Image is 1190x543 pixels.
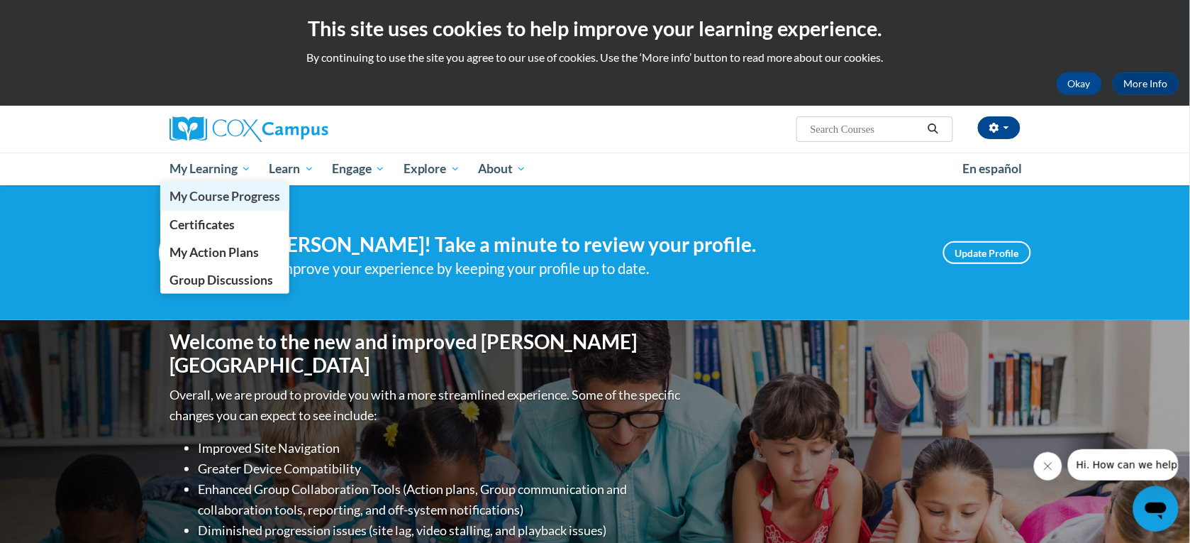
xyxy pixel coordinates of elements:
input: Search Courses [809,121,923,138]
a: My Course Progress [160,182,289,210]
a: Learn [260,153,323,185]
span: Explore [404,160,460,177]
p: Overall, we are proud to provide you with a more streamlined experience. Some of the specific cha... [169,385,684,426]
a: Cox Campus [169,116,439,142]
span: Group Discussions [169,273,273,287]
a: Certificates [160,211,289,238]
button: Account Settings [978,116,1021,139]
h2: This site uses cookies to help improve your learning experience. [11,14,1179,43]
span: Certificates [169,217,235,232]
a: En español [953,154,1031,184]
span: My Course Progress [169,189,280,204]
button: Search [923,121,944,138]
a: Engage [323,153,394,185]
img: Cox Campus [169,116,328,142]
li: Improved Site Navigation [198,438,684,459]
span: Hi. How can we help? [9,10,115,21]
a: My Action Plans [160,238,289,266]
a: Group Discussions [160,266,289,294]
iframe: Message from company [1068,449,1179,481]
li: Greater Device Compatibility [198,459,684,479]
li: Diminished progression issues (site lag, video stalling, and playback issues) [198,520,684,541]
span: Learn [269,160,314,177]
span: About [478,160,526,177]
img: Profile Image [159,221,223,285]
span: Engage [332,160,385,177]
iframe: Close message [1034,452,1062,481]
span: My Learning [169,160,251,177]
li: Enhanced Group Collaboration Tools (Action plans, Group communication and collaboration tools, re... [198,479,684,520]
span: En español [962,161,1022,176]
a: Explore [394,153,469,185]
p: By continuing to use the site you agree to our use of cookies. Use the ‘More info’ button to read... [11,50,1179,65]
button: Okay [1057,72,1102,95]
h1: Welcome to the new and improved [PERSON_NAME][GEOGRAPHIC_DATA] [169,330,684,378]
div: Main menu [148,153,1042,185]
a: More Info [1113,72,1179,95]
a: My Learning [160,153,260,185]
h4: Hi [PERSON_NAME]! Take a minute to review your profile. [244,233,922,257]
a: About [469,153,536,185]
div: Help improve your experience by keeping your profile up to date. [244,257,922,280]
a: Update Profile [943,241,1031,264]
span: My Action Plans [169,245,259,260]
iframe: Button to launch messaging window [1133,486,1179,532]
